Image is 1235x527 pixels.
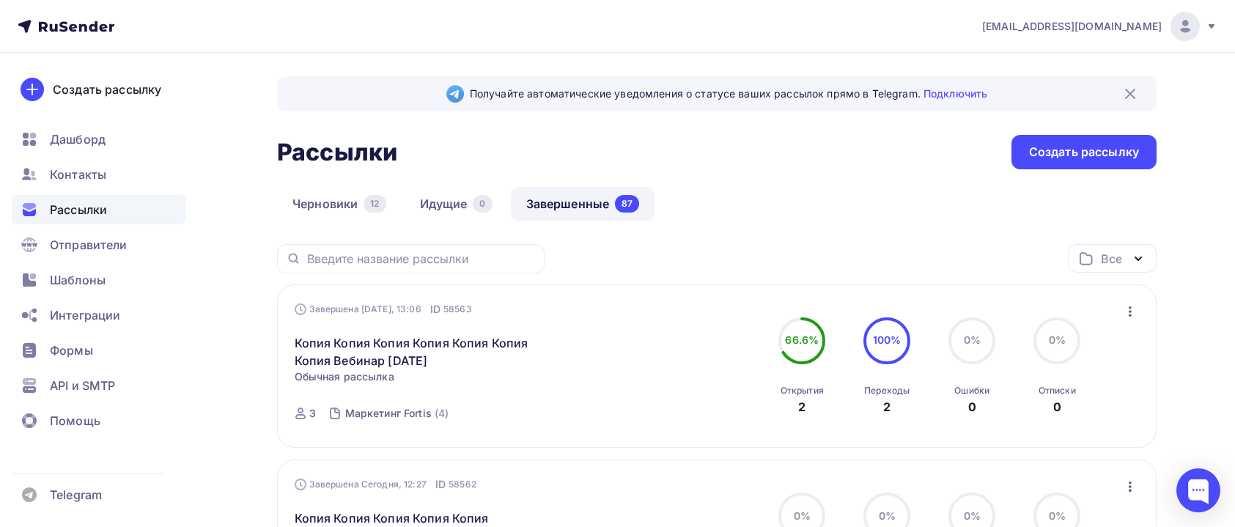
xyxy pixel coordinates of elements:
span: [EMAIL_ADDRESS][DOMAIN_NAME] [982,19,1162,34]
input: Введите название рассылки [307,251,536,267]
span: 0% [794,509,811,522]
span: Контакты [50,166,106,183]
span: Получайте автоматические уведомления о статусе ваших рассылок прямо в Telegram. [470,86,987,101]
a: Копия Копия Копия Копия Копия Копия Копия Вебинар [DATE] [295,334,546,369]
span: Telegram [50,486,102,504]
span: 0% [1049,333,1066,346]
span: Обычная рассылка [295,369,394,384]
div: (4) [435,406,449,421]
div: 0 [473,195,492,213]
span: 58562 [449,477,476,492]
span: 0% [879,509,896,522]
a: Шаблоны [12,265,186,295]
div: Все [1101,250,1121,268]
a: Рассылки [12,195,186,224]
a: Завершенные87 [511,187,655,221]
span: ID [435,477,446,492]
span: 0% [964,509,981,522]
span: 58563 [443,302,472,317]
h2: Рассылки [277,138,397,167]
span: Отправители [50,236,128,254]
span: 100% [873,333,902,346]
a: Маркетинг Fortis (4) [344,402,451,425]
a: Идущие0 [405,187,508,221]
div: Переходы [864,385,910,397]
span: 66.6% [785,333,819,346]
div: Открытия [781,385,824,397]
div: 0 [1053,398,1061,416]
span: 0% [964,333,981,346]
a: Дашборд [12,125,186,154]
span: 0% [1049,509,1066,522]
span: Рассылки [50,201,107,218]
div: 2 [883,398,891,416]
a: Контакты [12,160,186,189]
div: 0 [968,398,976,416]
a: Отправители [12,230,186,259]
span: ID [430,302,440,317]
div: 12 [364,195,386,213]
span: API и SMTP [50,377,115,394]
div: Завершена Сегодня, 12:27 [295,477,476,492]
div: Маркетинг Fortis [345,406,432,421]
a: Формы [12,336,186,365]
span: Формы [50,342,93,359]
span: Дашборд [50,130,106,148]
span: Интеграции [50,306,120,324]
div: Завершена [DATE], 13:06 [295,302,472,317]
button: Все [1068,244,1157,273]
div: Создать рассылку [53,81,161,98]
div: Создать рассылку [1029,144,1139,161]
a: [EMAIL_ADDRESS][DOMAIN_NAME] [982,12,1217,41]
span: Помощь [50,412,100,430]
div: 3 [309,406,316,421]
a: Подключить [924,87,987,100]
div: Отписки [1039,385,1076,397]
div: Ошибки [954,385,989,397]
a: Черновики12 [277,187,402,221]
div: 87 [615,195,639,213]
div: 2 [798,398,805,416]
img: Telegram [446,85,464,103]
span: Шаблоны [50,271,106,289]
